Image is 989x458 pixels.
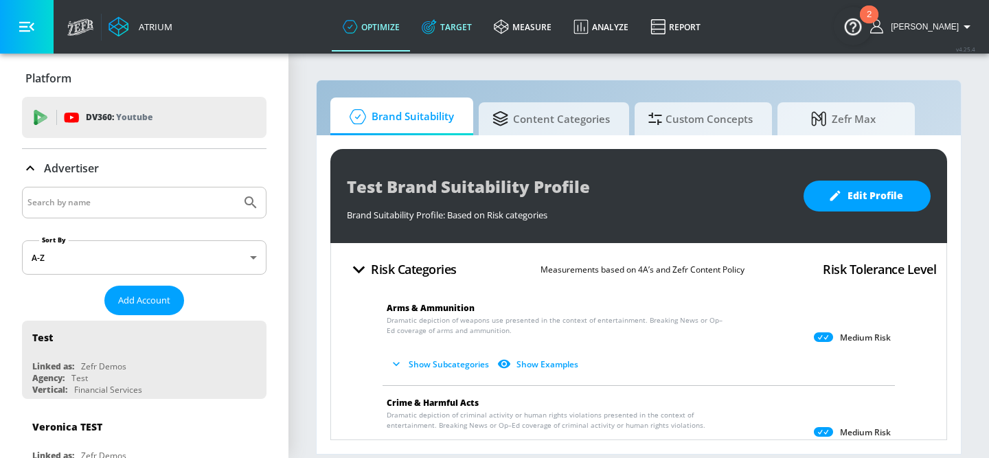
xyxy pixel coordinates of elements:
a: Report [639,2,712,51]
div: Agency: [32,372,65,384]
label: Sort By [39,236,69,244]
p: Platform [25,71,71,86]
span: Dramatic depiction of criminal activity or human rights violations presented in the context of en... [387,410,724,431]
button: Show Subcategories [387,353,494,376]
div: DV360: Youtube [22,97,266,138]
span: Add Account [118,293,170,308]
a: Target [411,2,483,51]
div: Test [32,331,53,344]
p: Medium Risk [840,332,891,343]
div: Atrium [133,21,172,33]
button: Show Examples [494,353,584,376]
div: Zefr Demos [81,360,126,372]
input: Search by name [27,194,236,211]
span: Edit Profile [831,187,903,205]
div: TestLinked as:Zefr DemosAgency:TestVertical:Financial Services [22,321,266,399]
p: DV360: [86,110,152,125]
span: login as: fletcher.thornton@zefr.com [885,22,959,32]
a: Atrium [109,16,172,37]
span: Crime & Harmful Acts [387,397,479,409]
div: A-Z [22,240,266,275]
p: Advertiser [44,161,99,176]
span: Arms & Ammunition [387,302,475,314]
div: Test [71,372,88,384]
div: Financial Services [74,384,142,396]
div: Platform [22,59,266,98]
a: optimize [332,2,411,51]
span: Content Categories [492,102,610,135]
div: Brand Suitability Profile: Based on Risk categories [347,202,790,221]
p: Youtube [116,110,152,124]
h4: Risk Categories [371,260,457,279]
span: Custom Concepts [648,102,753,135]
p: Medium Risk [840,427,891,438]
button: Open Resource Center, 2 new notifications [834,7,872,45]
button: Add Account [104,286,184,315]
button: Risk Categories [341,253,462,286]
span: Brand Suitability [344,100,454,133]
button: [PERSON_NAME] [870,19,975,35]
span: Zefr Max [791,102,896,135]
span: v 4.25.4 [956,45,975,53]
a: measure [483,2,562,51]
button: Edit Profile [804,181,931,211]
div: Vertical: [32,384,67,396]
div: Advertiser [22,149,266,187]
div: Veronica TEST [32,420,102,433]
div: 2 [867,14,872,32]
p: Measurements based on 4A’s and Zefr Content Policy [541,262,744,277]
h4: Risk Tolerance Level [823,260,936,279]
span: Dramatic depiction of weapons use presented in the context of entertainment. Breaking News or Op–... [387,315,724,336]
a: Analyze [562,2,639,51]
div: Linked as: [32,360,74,372]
